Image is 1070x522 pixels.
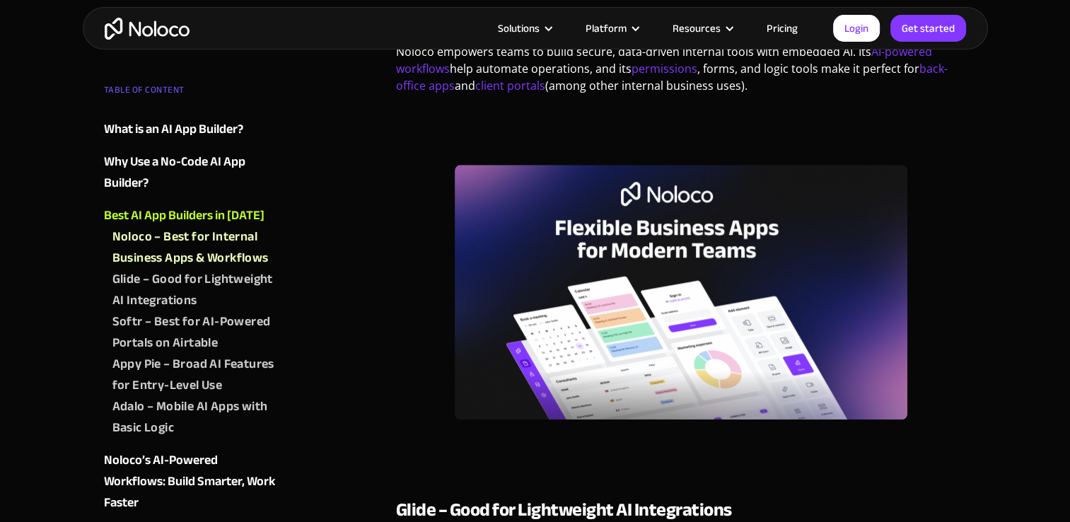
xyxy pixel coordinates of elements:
[396,112,967,139] p: ‍
[112,226,275,269] a: Noloco – Best for Internal Business Apps & Workflows
[586,19,627,37] div: Platform
[104,205,275,226] a: Best AI App Builders in [DATE]
[104,151,275,194] a: Why Use a No-Code AI App Builder?
[833,15,880,42] a: Login
[632,61,697,76] a: permissions
[104,119,275,140] a: What is an AI App Builder?
[105,18,190,40] a: home
[104,119,243,140] div: What is an AI App Builder?
[673,19,721,37] div: Resources
[396,44,932,76] a: AI-powered workflows
[112,354,275,396] a: Appy Pie – Broad AI Features for Entry-Level Use
[396,43,967,105] p: Noloco empowers teams to build secure, data-driven internal tools with embedded AI. Its help auto...
[104,79,275,108] div: TABLE OF CONTENT
[498,19,540,37] div: Solutions
[396,445,967,472] p: ‍
[568,19,655,37] div: Platform
[749,19,815,37] a: Pricing
[655,19,749,37] div: Resources
[112,269,275,311] a: Glide – Good for Lightweight AI Integrations
[112,311,275,354] a: Softr – Best for AI-Powered Portals on Airtable
[890,15,966,42] a: Get started
[475,78,545,93] a: client portals
[396,61,948,93] a: back-office apps
[480,19,568,37] div: Solutions
[112,396,275,439] a: Adalo – Mobile AI Apps with Basic Logic
[104,205,264,226] div: Best AI App Builders in [DATE]
[104,450,275,514] a: ‍Noloco’s AI-Powered Workflows: Build Smarter, Work Faster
